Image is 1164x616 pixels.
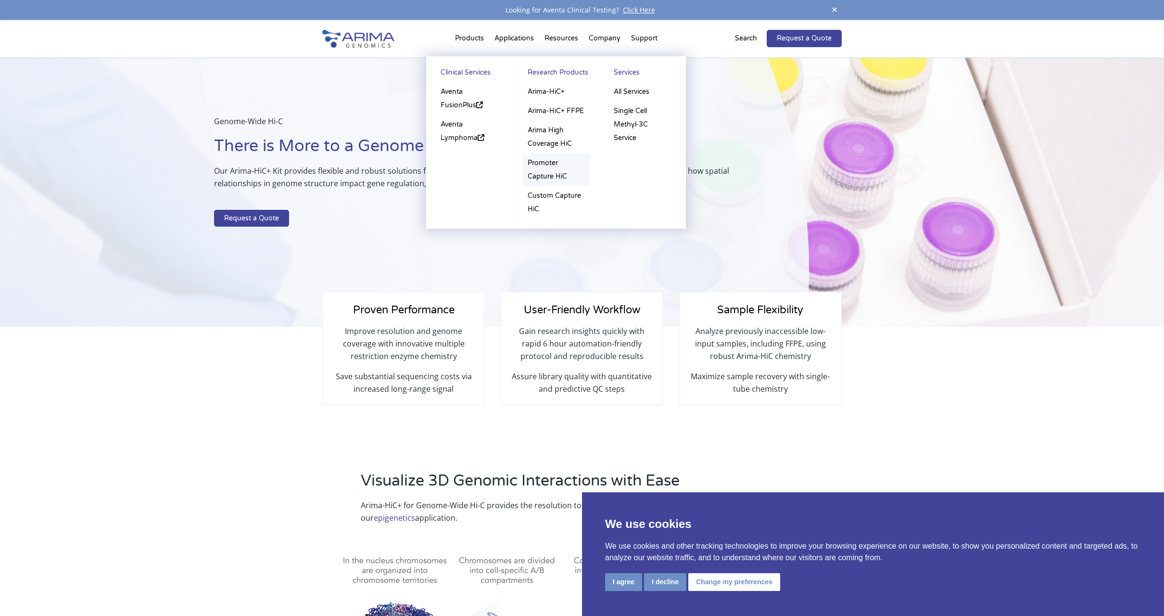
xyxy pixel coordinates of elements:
input: Library Prep [2,197,9,203]
input: Other [2,222,9,228]
h2: Visualize 3D Genomic Interactions with Ease [361,470,842,499]
span: Other [11,221,28,230]
span: Human Health [222,171,264,180]
span: User-Friendly Workflow [524,304,640,316]
a: Clinical Services [436,66,503,82]
p: Search [735,32,757,45]
p: Save substantial sequencing costs via increased long-range signal [333,370,474,395]
p: Our Arima-HiC+ Kit provides flexible and robust solutions for exploring both genome sequence + st... [214,165,760,197]
a: Arima High Coverage HiC [523,121,590,154]
a: epigenetics [374,513,415,523]
span: What is your area of interest? [211,119,295,128]
a: Click Here [619,5,659,14]
span: Arima Bioinformatics Platform [11,209,97,218]
a: Request a Quote [214,210,289,227]
a: Arima-HiC+ [523,82,590,102]
a: Aventa FusionPlus [436,82,503,115]
button: I agree [605,573,642,591]
span: Proven Performance [353,304,455,316]
img: Arima-Genomics-logo [322,30,394,48]
span: Gene Regulation [222,146,269,155]
input: Structural Variant Discovery [213,184,219,191]
p: Maximize sample recovery with single-tube chemistry [690,370,831,395]
a: All Services [609,82,676,102]
span: Genome Assembly [222,134,275,142]
a: Custom Capture HiC [523,186,590,219]
p: We use cookies [605,515,1141,533]
p: Gain research insights quickly with rapid 6 hour automation-friendly protocol and reproducible re... [511,325,653,370]
h1: There is More to a Genome than Just Sequence [214,135,760,165]
p: Assure library quality with quantitative and predictive QC steps [511,370,653,395]
p: Genome-Wide Hi-C [214,115,760,135]
p: Analyze previously inaccessible low-input samples, including FFPE, using robust Arima-HiC chemistry [690,325,831,370]
a: Services [609,66,676,82]
span: Single-Cell Methyl-3C [11,184,71,192]
input: High Coverage Hi-C [2,159,9,166]
a: Research Products [523,66,590,82]
a: Promoter Capture HiC [523,154,590,186]
button: I decline [644,573,686,591]
span: Hi-C [11,134,23,142]
a: Single Cell Methyl-3C Service [609,102,676,148]
span: Library Prep [11,196,46,205]
input: Human Health [213,172,219,178]
span: Last name [211,0,240,9]
span: High Coverage Hi-C [11,159,66,167]
p: We use cookies and other tracking technologies to improve your browsing experience on our website... [605,540,1141,564]
p: Improve resolution and genome coverage with innovative multiple restriction enzyme chemistry [333,325,474,370]
input: Hi-C for FFPE [2,172,9,178]
input: Epigenetics [213,159,219,166]
a: Request a Quote [767,30,842,47]
div: Looking for Aventa Clinical Testing? [322,4,842,16]
input: Single-Cell Methyl-3C [2,184,9,191]
input: Other [213,197,219,203]
input: Hi-C [2,134,9,141]
input: Capture Hi-C [2,147,9,153]
span: Hi-C for FFPE [11,171,48,180]
span: Capture Hi-C [11,146,48,155]
span: State [211,79,226,88]
p: Arima-HiC+ for Genome-Wide Hi-C provides the resolution to identify all aspects of the 3D genome ... [361,499,842,524]
input: Genome Assembly [213,134,219,141]
input: Arima Bioinformatics Platform [2,209,9,216]
a: Arima-HiC+ FFPE [523,102,590,121]
a: Aventa Lymphoma [436,115,503,148]
span: Sample Flexibility [717,304,803,316]
input: Gene Regulation [213,147,219,153]
span: Other [222,196,239,205]
span: Epigenetics [222,159,254,167]
span: Structural Variant Discovery [222,184,302,192]
button: Change my preferences [688,573,780,591]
